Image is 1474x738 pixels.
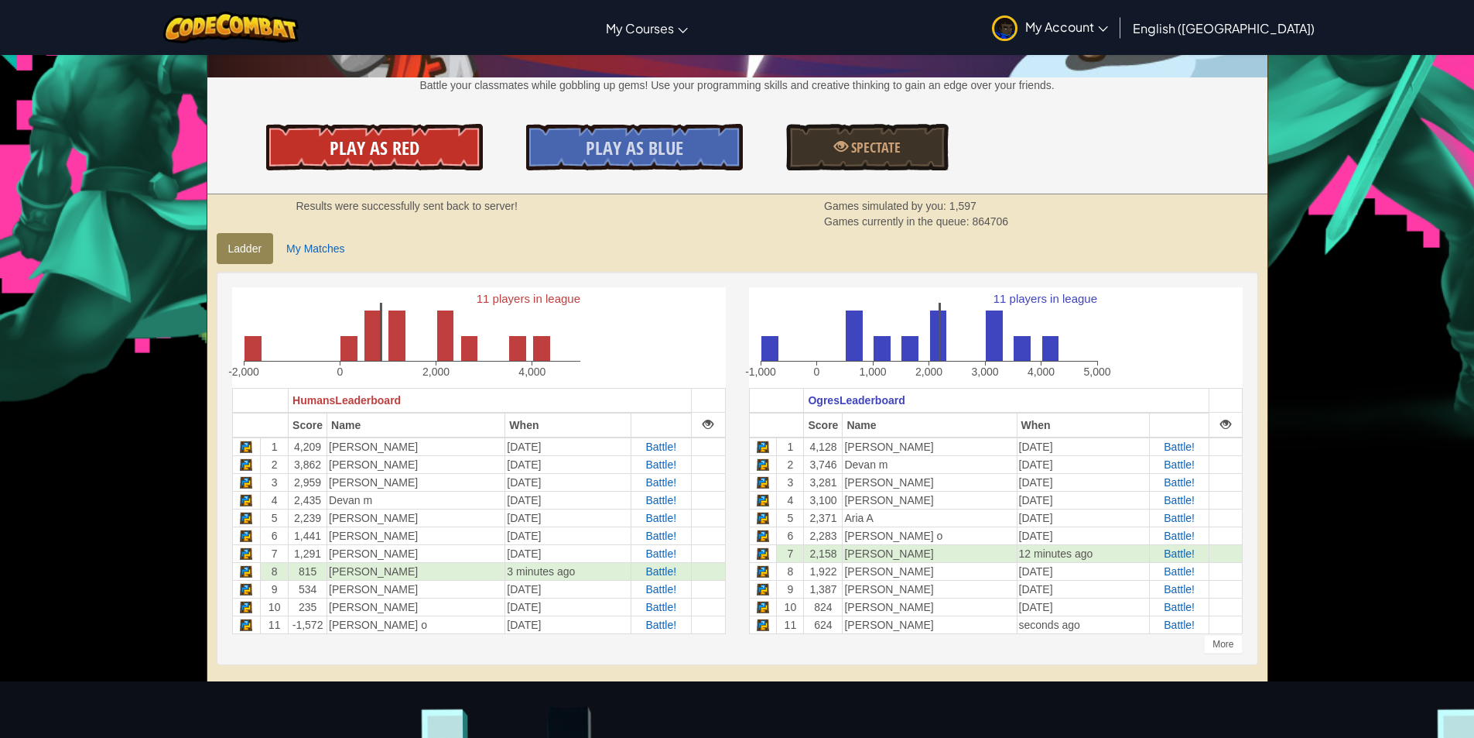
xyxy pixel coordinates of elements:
[749,544,777,562] td: Python
[275,233,356,264] a: My Matches
[804,580,843,598] td: 1,387
[232,509,261,527] td: Python
[804,491,843,509] td: 3,100
[1083,366,1110,378] text: 5,000
[261,491,289,509] td: 4
[289,491,327,509] td: 2,435
[804,598,843,616] td: 824
[289,527,327,544] td: 1,441
[1164,547,1195,560] span: Battle!
[843,509,1017,527] td: Aria A
[972,215,1008,228] span: 864706
[749,473,777,491] td: Python
[518,366,545,378] text: 4,000
[1164,619,1195,631] a: Battle!
[261,598,289,616] td: 10
[1164,476,1195,489] span: Battle!
[915,366,942,378] text: 2,000
[745,366,776,378] text: -1,000
[804,473,843,491] td: 3,281
[808,394,839,407] span: Ogres
[840,394,905,407] span: Leaderboard
[1204,635,1242,654] div: More
[232,616,261,633] td: Python
[505,544,631,562] td: [DATE]
[289,562,327,580] td: 815
[289,580,327,598] td: 534
[645,583,676,596] a: Battle!
[645,565,676,578] span: Battle!
[476,292,580,305] text: 11 players in league
[749,562,777,580] td: Python
[505,455,631,473] td: [DATE]
[777,509,804,527] td: 5
[261,580,289,598] td: 9
[422,366,450,378] text: 2,000
[327,509,505,527] td: [PERSON_NAME]
[289,616,327,633] td: -1,572
[843,473,1017,491] td: [PERSON_NAME]
[261,616,289,633] td: 11
[804,562,843,580] td: 1,922
[261,455,289,473] td: 2
[1017,473,1150,491] td: [DATE]
[984,3,1116,52] a: My Account
[843,455,1017,473] td: Devan m
[804,438,843,456] td: 4,128
[586,136,683,160] span: Play As Blue
[289,438,327,456] td: 4,209
[949,200,976,212] span: 1,597
[1017,598,1150,616] td: [DATE]
[327,473,505,491] td: [PERSON_NAME]
[232,473,261,491] td: Python
[843,527,1017,544] td: [PERSON_NAME] o
[843,598,1017,616] td: [PERSON_NAME]
[824,215,972,228] span: Games currently in the queue:
[505,438,631,456] td: [DATE]
[261,473,289,491] td: 3
[848,138,901,157] span: Spectate
[163,12,299,43] img: CodeCombat logo
[777,455,804,473] td: 2
[843,491,1017,509] td: [PERSON_NAME]
[777,562,804,580] td: 8
[749,580,777,598] td: Python
[1164,494,1195,506] span: Battle!
[1164,458,1195,471] span: Battle!
[1164,441,1195,453] span: Battle!
[232,544,261,562] td: Python
[645,619,676,631] a: Battle!
[824,200,949,212] span: Games simulated by you:
[505,509,631,527] td: [DATE]
[804,544,843,562] td: 2,158
[749,598,777,616] td: Python
[1017,544,1150,562] td: 12 minutes ago
[296,200,518,212] strong: Results were successfully sent back to server!
[217,233,274,264] a: Ladder
[289,598,327,616] td: 235
[232,491,261,509] td: Python
[843,438,1017,456] td: [PERSON_NAME]
[645,601,676,613] span: Battle!
[505,616,631,633] td: [DATE]
[749,491,777,509] td: Python
[232,598,261,616] td: Python
[645,441,676,453] span: Battle!
[786,124,949,170] a: Spectate
[804,616,843,633] td: 624
[777,544,804,562] td: 7
[327,598,505,616] td: [PERSON_NAME]
[777,491,804,509] td: 4
[813,366,819,378] text: 0
[327,580,505,598] td: [PERSON_NAME]
[843,580,1017,598] td: [PERSON_NAME]
[645,547,676,560] a: Battle!
[505,473,631,491] td: [DATE]
[645,512,676,524] a: Battle!
[1164,601,1195,613] a: Battle!
[1017,527,1150,544] td: [DATE]
[606,20,674,36] span: My Courses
